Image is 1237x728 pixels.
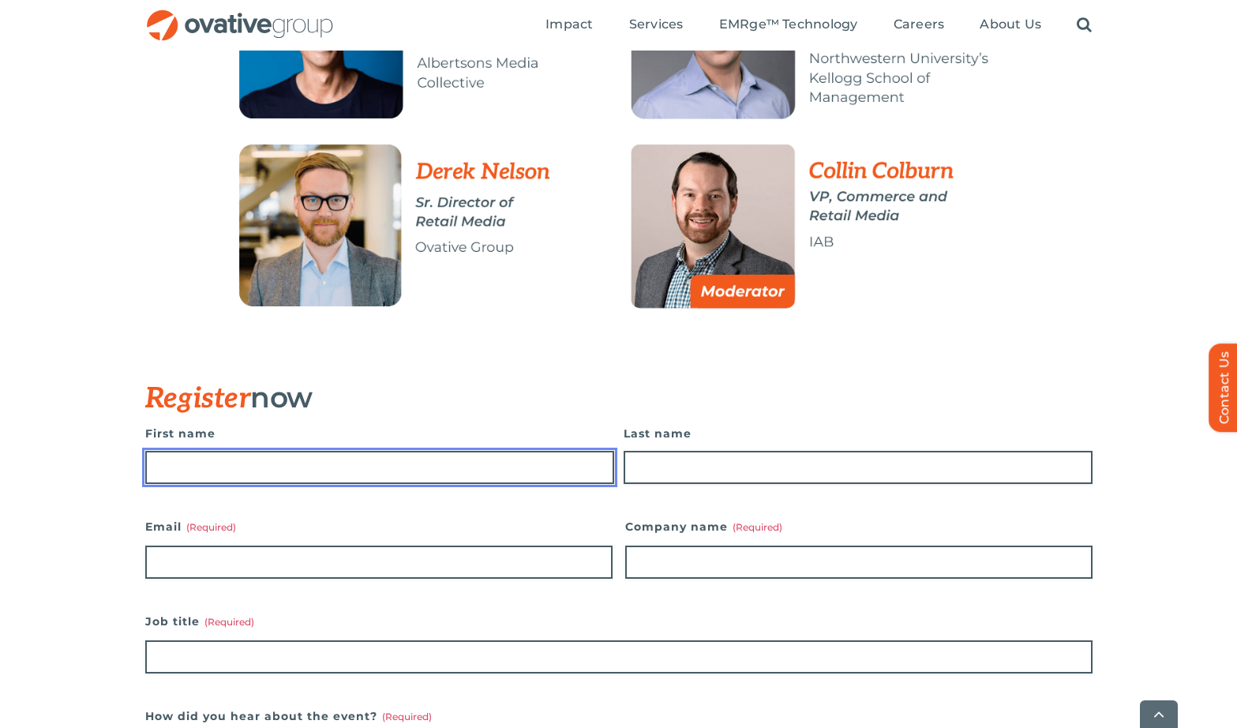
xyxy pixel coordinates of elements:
[894,17,945,32] span: Careers
[545,17,593,32] span: Impact
[624,422,1093,445] label: Last name
[545,17,593,34] a: Impact
[145,516,613,538] label: Email
[719,17,858,32] span: EMRge™ Technology
[629,17,684,34] a: Services
[980,17,1041,34] a: About Us
[145,705,432,727] legend: How did you hear about the event?
[733,521,782,533] span: (Required)
[145,381,251,416] span: Register
[204,616,254,628] span: (Required)
[980,17,1041,32] span: About Us
[145,422,614,445] label: First name
[145,610,1093,632] label: Job title
[1077,17,1092,34] a: Search
[894,17,945,34] a: Careers
[145,8,335,23] a: OG_Full_horizontal_RGB
[145,381,1014,415] h3: now
[625,516,1093,538] label: Company name
[186,521,236,533] span: (Required)
[629,17,684,32] span: Services
[382,711,432,722] span: (Required)
[719,17,858,34] a: EMRge™ Technology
